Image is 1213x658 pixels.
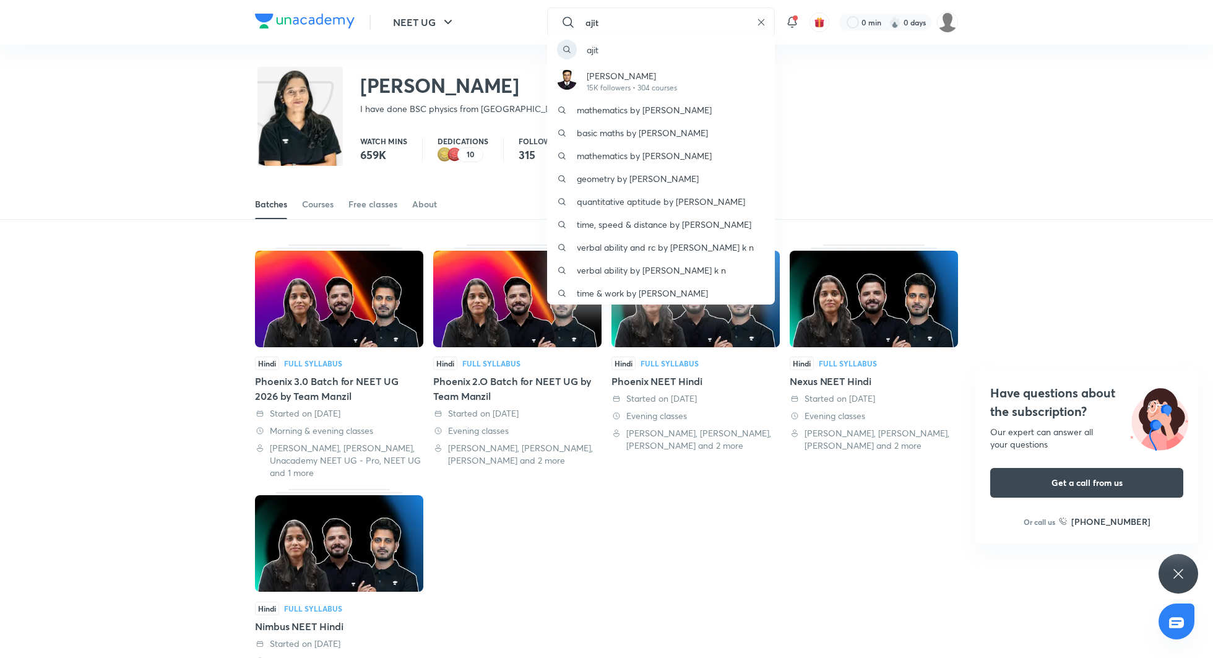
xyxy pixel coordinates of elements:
a: time & work by [PERSON_NAME] [547,282,775,305]
p: basic maths by [PERSON_NAME] [577,126,708,139]
p: ajit [587,43,598,56]
p: quantitative aptitude by [PERSON_NAME] [577,195,745,208]
p: time & work by [PERSON_NAME] [577,287,708,300]
div: Our expert can answer all your questions [990,426,1183,451]
p: time, speed & distance by [PERSON_NAME] [577,218,751,231]
p: geometry by [PERSON_NAME] [577,172,699,185]
p: verbal ability by [PERSON_NAME] k n [577,264,726,277]
p: mathematics by [PERSON_NAME] [577,103,712,116]
a: ajit [547,35,775,64]
p: [PERSON_NAME] [587,69,677,82]
p: Or call us [1024,516,1055,527]
a: quantitative aptitude by [PERSON_NAME] [547,190,775,213]
p: mathematics by [PERSON_NAME] [577,149,712,162]
button: Get a call from us [990,468,1183,498]
a: Avatar[PERSON_NAME]15K followers • 304 courses [547,64,775,98]
img: Avatar [557,70,577,90]
a: [PHONE_NUMBER] [1059,515,1150,528]
a: basic maths by [PERSON_NAME] [547,121,775,144]
p: 15K followers • 304 courses [587,82,677,93]
a: verbal ability and rc by [PERSON_NAME] k n [547,236,775,259]
p: verbal ability and rc by [PERSON_NAME] k n [577,241,754,254]
h6: [PHONE_NUMBER] [1071,515,1150,528]
a: time, speed & distance by [PERSON_NAME] [547,213,775,236]
h4: Have questions about the subscription? [990,384,1183,421]
a: geometry by [PERSON_NAME] [547,167,775,190]
a: mathematics by [PERSON_NAME] [547,144,775,167]
a: mathematics by [PERSON_NAME] [547,98,775,121]
img: ttu_illustration_new.svg [1120,384,1198,451]
a: verbal ability by [PERSON_NAME] k n [547,259,775,282]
